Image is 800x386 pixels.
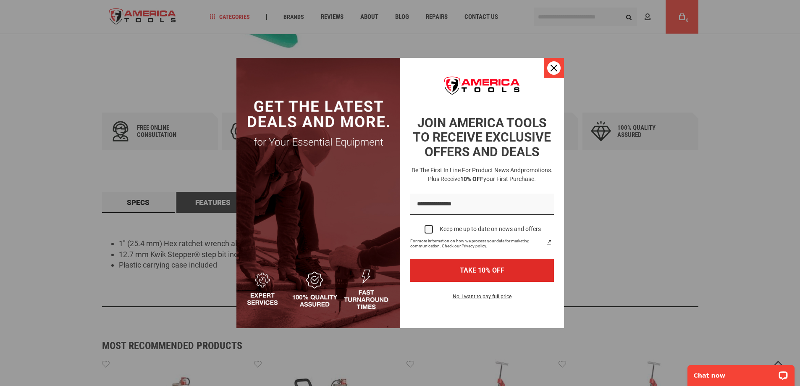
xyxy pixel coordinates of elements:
button: TAKE 10% OFF [410,259,554,282]
svg: link icon [544,237,554,247]
button: No, I want to pay full price [446,292,518,306]
input: Email field [410,194,554,215]
strong: 10% OFF [460,176,483,182]
a: Read our Privacy Policy [544,237,554,247]
iframe: LiveChat chat widget [682,360,800,386]
h3: Be the first in line for product news and [409,166,556,184]
button: Close [544,58,564,78]
svg: close icon [551,65,557,71]
span: For more information on how we process your data for marketing communication. Check our Privacy p... [410,239,544,249]
strong: JOIN AMERICA TOOLS TO RECEIVE EXCLUSIVE OFFERS AND DEALS [413,116,551,159]
div: Keep me up to date on news and offers [440,226,541,233]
